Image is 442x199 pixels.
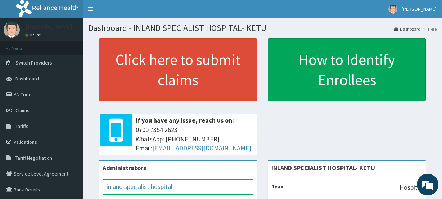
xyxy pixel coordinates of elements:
a: Dashboard [394,26,420,32]
span: Switch Providers [15,59,52,66]
img: User Image [388,5,397,14]
h1: Dashboard - INLAND SPECIALIST HOSPITAL- KETU [88,23,437,33]
b: Type [271,183,283,190]
span: Tariff Negotiation [15,155,52,161]
li: Here [421,26,437,32]
span: [PERSON_NAME] [402,6,437,12]
b: If you have any issue, reach us on: [136,116,234,124]
strong: INLAND SPECIALIST HOSPITAL- KETU [271,164,375,172]
a: inland specialist hospital [107,182,172,191]
a: Click here to submit claims [99,38,257,101]
span: Tariffs [15,123,28,129]
span: Claims [15,107,30,114]
p: [PERSON_NAME] [25,23,72,30]
span: 0700 7354 2623 WhatsApp: [PHONE_NUMBER] Email: [136,125,253,153]
b: Administrators [103,164,146,172]
a: Online [25,32,42,37]
a: [EMAIL_ADDRESS][DOMAIN_NAME] [152,144,251,152]
a: How to Identify Enrollees [268,38,426,101]
img: User Image [4,22,20,38]
span: Dashboard [15,75,39,82]
p: Hospital [400,183,422,192]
